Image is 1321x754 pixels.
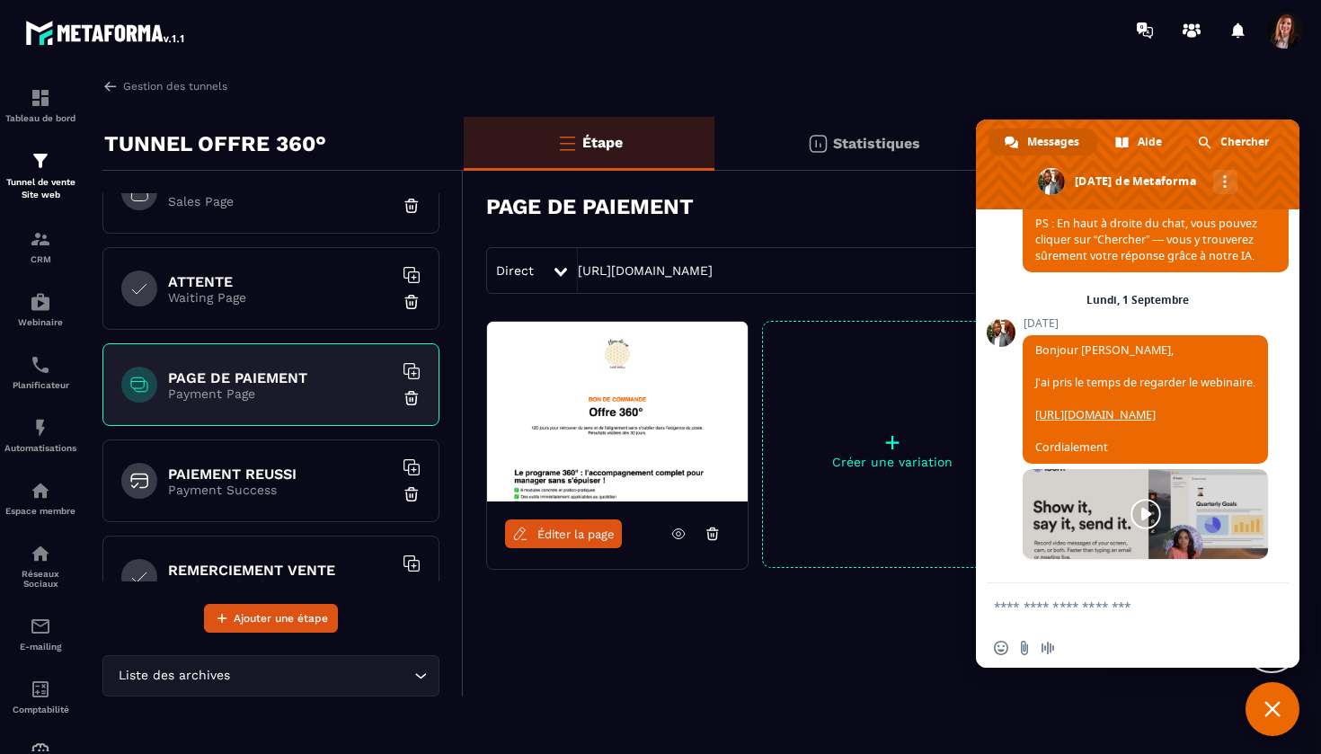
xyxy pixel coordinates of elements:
[168,483,393,497] p: Payment Success
[168,273,393,290] h6: ATTENTE
[496,263,534,278] span: Direct
[994,641,1008,655] span: Insérer un emoji
[1035,342,1255,455] span: Bonjour [PERSON_NAME], J'ai pris le temps de regarder le webinaire. Cordialement
[30,679,51,700] img: accountant
[833,135,920,152] p: Statistiques
[30,354,51,376] img: scheduler
[4,380,76,390] p: Planificateur
[505,519,622,548] a: Éditer la page
[994,599,1242,615] textarea: Entrez votre message...
[4,215,76,278] a: formationformationCRM
[168,386,393,401] p: Payment Page
[204,604,338,633] button: Ajouter une étape
[168,369,393,386] h6: PAGE DE PAIEMENT
[234,666,410,686] input: Search for option
[1220,129,1269,155] span: Chercher
[25,16,187,49] img: logo
[4,466,76,529] a: automationsautomationsEspace membre
[763,455,1022,469] p: Créer une variation
[1086,295,1189,306] div: Lundi, 1 Septembre
[4,74,76,137] a: formationformationTableau de bord
[403,389,421,407] img: trash
[4,137,76,215] a: formationformationTunnel de vente Site web
[578,263,713,278] a: [URL][DOMAIN_NAME]
[30,291,51,313] img: automations
[807,133,829,155] img: stats.20deebd0.svg
[556,132,578,154] img: bars-o.4a397970.svg
[168,290,393,305] p: Waiting Page
[1246,682,1299,736] div: Fermer le chat
[30,616,51,637] img: email
[403,485,421,503] img: trash
[4,278,76,341] a: automationsautomationsWebinaire
[4,642,76,652] p: E-mailing
[168,194,393,208] p: Sales Page
[114,666,234,686] span: Liste des archives
[1017,641,1032,655] span: Envoyer un fichier
[102,78,119,94] img: arrow
[4,665,76,728] a: accountantaccountantComptabilité
[989,129,1097,155] div: Messages
[4,529,76,602] a: social-networksocial-networkRéseaux Sociaux
[104,126,326,162] p: TUNNEL OFFRE 360°
[4,602,76,665] a: emailemailE-mailing
[4,341,76,404] a: schedulerschedulerPlanificateur
[30,417,51,439] img: automations
[4,705,76,714] p: Comptabilité
[1099,129,1180,155] div: Aide
[1041,641,1055,655] span: Message audio
[1035,407,1156,422] a: [URL][DOMAIN_NAME]
[30,150,51,172] img: formation
[403,197,421,215] img: trash
[4,176,76,201] p: Tunnel de vente Site web
[1027,129,1079,155] span: Messages
[486,194,694,219] h3: PAGE DE PAIEMENT
[1213,170,1237,194] div: Autres canaux
[168,579,393,593] p: Purchase Thank You
[4,569,76,589] p: Réseaux Sociaux
[4,254,76,264] p: CRM
[4,113,76,123] p: Tableau de bord
[102,78,227,94] a: Gestion des tunnels
[234,609,328,627] span: Ajouter une étape
[102,655,439,696] div: Search for option
[30,543,51,564] img: social-network
[4,443,76,453] p: Automatisations
[1138,129,1162,155] span: Aide
[30,87,51,109] img: formation
[4,506,76,516] p: Espace membre
[4,404,76,466] a: automationsautomationsAutomatisations
[4,317,76,327] p: Webinaire
[403,293,421,311] img: trash
[30,480,51,501] img: automations
[582,134,623,151] p: Étape
[487,322,748,501] img: image
[168,466,393,483] h6: PAIEMENT REUSSI
[537,528,615,541] span: Éditer la page
[168,562,393,579] h6: REMERCIEMENT VENTE
[1182,129,1287,155] div: Chercher
[1023,317,1268,330] span: [DATE]
[763,430,1022,455] p: +
[30,228,51,250] img: formation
